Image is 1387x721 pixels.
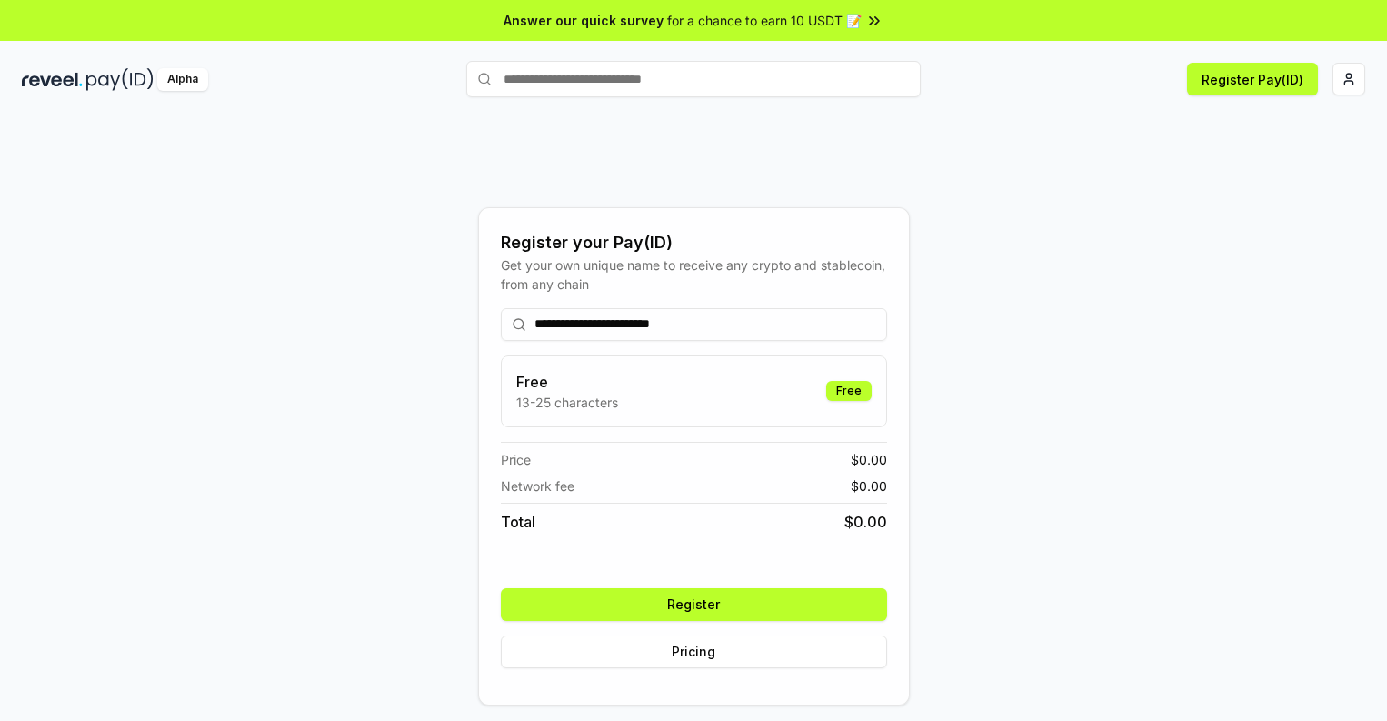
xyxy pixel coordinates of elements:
[504,11,664,30] span: Answer our quick survey
[516,371,618,393] h3: Free
[667,11,862,30] span: for a chance to earn 10 USDT 📝
[501,476,574,496] span: Network fee
[22,68,83,91] img: reveel_dark
[157,68,208,91] div: Alpha
[826,381,872,401] div: Free
[501,450,531,469] span: Price
[851,450,887,469] span: $ 0.00
[501,636,887,668] button: Pricing
[501,255,887,294] div: Get your own unique name to receive any crypto and stablecoin, from any chain
[1187,63,1318,95] button: Register Pay(ID)
[501,511,535,533] span: Total
[851,476,887,496] span: $ 0.00
[501,230,887,255] div: Register your Pay(ID)
[516,393,618,412] p: 13-25 characters
[844,511,887,533] span: $ 0.00
[86,68,154,91] img: pay_id
[501,588,887,621] button: Register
